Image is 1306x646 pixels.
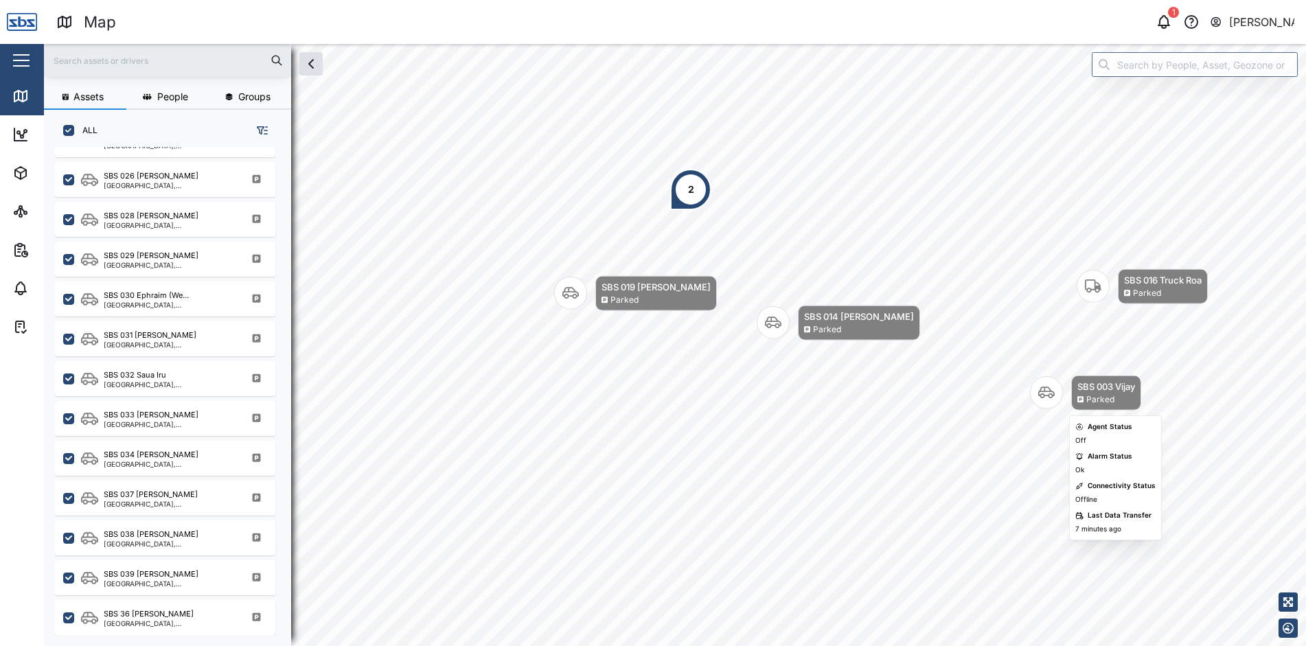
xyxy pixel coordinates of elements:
div: SBS 028 [PERSON_NAME] [104,210,198,222]
div: SBS 019 [PERSON_NAME] [602,280,711,294]
div: SBS 026 [PERSON_NAME] [104,170,198,182]
input: Search by People, Asset, Geozone or Place [1092,52,1298,77]
div: [GEOGRAPHIC_DATA], [GEOGRAPHIC_DATA] [104,461,235,468]
span: Assets [73,92,104,102]
div: SBS 016 Truck Roa [1124,273,1202,287]
div: Assets [36,165,78,181]
div: [GEOGRAPHIC_DATA], [GEOGRAPHIC_DATA] [104,182,235,189]
div: [GEOGRAPHIC_DATA], [GEOGRAPHIC_DATA] [104,421,235,428]
div: Connectivity Status [1088,481,1156,492]
button: [PERSON_NAME] [1209,12,1295,32]
div: Map marker [554,276,717,311]
div: Map [84,10,116,34]
div: Dashboard [36,127,98,142]
div: Parked [1133,287,1161,300]
label: ALL [74,125,98,136]
div: [GEOGRAPHIC_DATA], [GEOGRAPHIC_DATA] [104,500,235,507]
div: Agent Status [1088,422,1132,432]
div: SBS 034 [PERSON_NAME] [104,449,198,461]
div: SBS 032 Saua Iru [104,369,166,381]
div: Parked [610,294,639,307]
div: Sites [36,204,69,219]
div: Off [1075,435,1086,446]
div: SBS 014 [PERSON_NAME] [804,310,914,323]
div: grid [55,147,290,635]
div: Tasks [36,319,73,334]
div: 2 [688,182,694,197]
div: [GEOGRAPHIC_DATA], [GEOGRAPHIC_DATA] [104,301,235,308]
div: Reports [36,242,82,257]
div: SBS 038 [PERSON_NAME] [104,529,198,540]
div: 7 minutes ago [1075,524,1121,535]
div: SBS 030 Ephraim (We... [104,290,189,301]
div: SBS 033 [PERSON_NAME] [104,409,198,421]
input: Search assets or drivers [52,50,283,71]
div: SBS 003 Vijay [1077,380,1135,393]
div: [GEOGRAPHIC_DATA], [GEOGRAPHIC_DATA] [104,222,235,229]
img: Main Logo [7,7,37,37]
div: SBS 039 [PERSON_NAME] [104,568,198,580]
div: Parked [1086,393,1114,406]
div: SBS 029 [PERSON_NAME] [104,250,198,262]
div: [GEOGRAPHIC_DATA], [GEOGRAPHIC_DATA] [104,540,235,547]
div: [GEOGRAPHIC_DATA], [GEOGRAPHIC_DATA] [104,341,235,348]
div: Alarms [36,281,78,296]
div: SBS 031 [PERSON_NAME] [104,330,196,341]
div: [PERSON_NAME] [1229,14,1295,31]
div: SBS 037 [PERSON_NAME] [104,489,198,500]
div: Map marker [1077,269,1208,304]
div: Parked [813,323,841,336]
div: Map [36,89,67,104]
div: [GEOGRAPHIC_DATA], [GEOGRAPHIC_DATA] [104,262,235,268]
span: People [157,92,188,102]
div: Last Data Transfer [1088,510,1152,521]
div: Map marker [757,305,920,341]
div: [GEOGRAPHIC_DATA], [GEOGRAPHIC_DATA] [104,620,235,627]
span: Groups [238,92,271,102]
canvas: Map [44,44,1306,646]
div: SBS 36 [PERSON_NAME] [104,608,194,620]
div: 1 [1168,7,1179,18]
div: Ok [1075,465,1084,476]
div: [GEOGRAPHIC_DATA], [GEOGRAPHIC_DATA] [104,381,235,388]
div: Map marker [1030,376,1141,411]
div: [GEOGRAPHIC_DATA], [GEOGRAPHIC_DATA] [104,580,235,587]
div: Alarm Status [1088,451,1132,462]
div: Offline [1075,494,1097,505]
div: Map marker [670,169,711,210]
